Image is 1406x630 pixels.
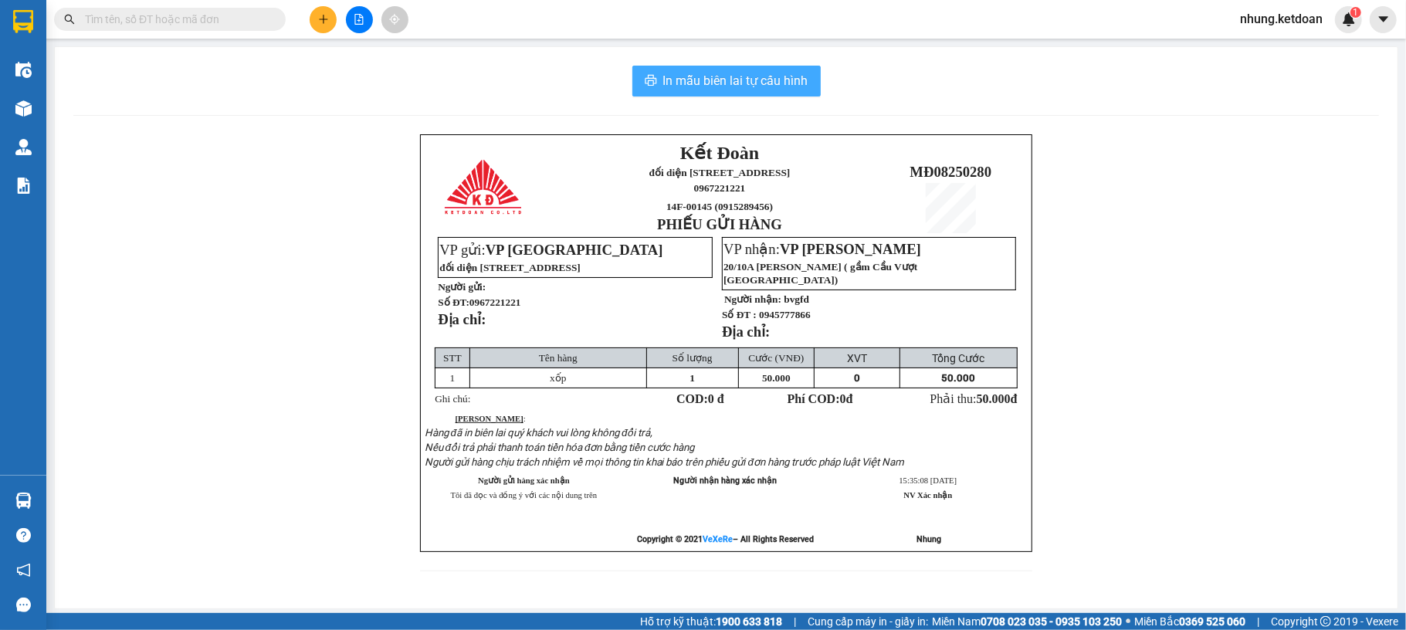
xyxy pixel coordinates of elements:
[916,534,941,544] strong: Nhung
[435,393,470,405] span: Ghi chú:
[657,216,782,232] strong: PHIẾU GỬI HÀNG
[910,164,992,180] span: MĐ08250280
[941,372,975,384] span: 50.000
[794,613,796,630] span: |
[932,613,1122,630] span: Miền Nam
[1228,9,1335,29] span: nhung.ketdoan
[15,139,32,155] img: warehouse-icon
[788,392,853,405] strong: Phí COD: đ
[310,6,337,33] button: plus
[456,415,526,423] span: :
[486,242,663,258] span: VP [GEOGRAPHIC_DATA]
[1370,6,1397,33] button: caret-down
[815,348,900,368] td: XVT
[854,372,860,384] span: 0
[1350,7,1361,18] sup: 1
[977,392,1011,405] span: 50.000
[680,143,759,163] span: Kết Đoàn
[445,160,524,215] img: logo
[318,14,329,25] span: plus
[724,293,781,305] strong: Người nhận:
[1377,12,1391,26] span: caret-down
[981,615,1122,628] strong: 0708 023 035 - 0935 103 250
[689,372,695,384] span: 1
[13,10,33,33] img: logo-vxr
[903,491,952,500] strong: NV Xác nhận
[443,352,462,364] span: STT
[632,66,821,97] button: printerIn mẫu biên lai tự cấu hình
[81,61,188,73] span: 14F-00145 (0915289456)
[15,493,32,509] img: warehouse-icon
[703,534,733,544] a: VeXeRe
[645,74,657,89] span: printer
[469,296,521,308] span: 0967221221
[676,392,724,405] strong: COD:
[8,22,60,78] img: logo
[762,372,791,384] span: 50.000
[456,415,523,423] strong: [PERSON_NAME]
[425,442,695,453] span: Nếu đổi trả phải thanh toán tiền hóa đơn bằng tiền cước hàng
[95,8,174,29] span: Kết Đoàn
[663,71,808,90] span: In mẫu biên lai tự cấu hình
[439,262,581,273] span: đối diện [STREET_ADDRESS]
[381,6,408,33] button: aim
[539,352,578,364] span: Tên hàng
[649,167,791,178] span: đối diện [STREET_ADDRESS]
[64,32,205,43] span: đối diện [STREET_ADDRESS]
[1179,615,1245,628] strong: 0369 525 060
[478,476,570,485] strong: Người gửi hàng xác nhận
[666,201,773,212] span: 14F-00145 (0915289456)
[1342,12,1356,26] img: icon-new-feature
[716,615,782,628] strong: 1900 633 818
[425,456,904,468] span: Người gửi hàng chịu trách nhiệm về mọi thông tin khai báo trên phiếu gửi đơn hàng trước pháp luật...
[899,476,957,485] span: 15:35:08 [DATE]
[673,476,777,486] span: Người nhận hàng xác nhận
[425,427,653,439] span: Hàng đã in biên lai quý khách vui lòng không đổi trả,
[389,14,400,25] span: aim
[723,261,917,286] span: 20/10A [PERSON_NAME] ( gầm Cầu Vượt [GEOGRAPHIC_DATA])
[723,241,921,257] span: VP nhận:
[694,182,746,194] span: 0967221221
[438,311,486,327] strong: Địa chỉ:
[673,352,713,364] span: Số lượng
[550,372,566,384] span: xốp
[439,242,662,258] span: VP gửi:
[450,372,456,384] span: 1
[900,348,1018,368] td: Tổng Cước
[346,6,373,33] button: file-add
[1011,392,1018,405] span: đ
[840,392,846,405] span: 0
[722,323,770,340] strong: Địa chỉ:
[722,309,757,320] strong: Số ĐT :
[808,613,928,630] span: Cung cấp máy in - giấy in:
[15,178,32,194] img: solution-icon
[451,491,598,500] span: Tôi đã đọc và đồng ý với các nội dung trên
[749,352,805,364] span: Cước (VNĐ)
[1257,613,1259,630] span: |
[85,11,267,28] input: Tìm tên, số ĐT hoặc mã đơn
[780,241,921,257] span: VP [PERSON_NAME]
[109,46,161,58] span: 0967221221
[16,528,31,543] span: question-circle
[1320,616,1331,627] span: copyright
[172,100,291,134] span: VP nhận:
[438,281,486,293] strong: Người gửi:
[16,598,31,612] span: message
[708,392,724,405] span: 0 đ
[637,534,814,544] strong: Copyright © 2021 – All Rights Reserved
[930,392,1018,405] span: Phải thu:
[15,100,32,117] img: warehouse-icon
[759,309,811,320] span: 0945777866
[1126,618,1130,625] span: ⚪️
[64,14,75,25] span: search
[354,14,364,25] span: file-add
[72,76,197,92] strong: PHIẾU GỬI HÀNG
[640,613,782,630] span: Hỗ trợ kỹ thuật:
[208,23,290,39] span: MĐ08250280
[784,293,809,305] span: bvgfd
[1353,7,1358,18] span: 1
[7,100,162,134] span: VP gửi:
[438,296,520,308] strong: Số ĐT:
[15,62,32,78] img: warehouse-icon
[1134,613,1245,630] span: Miền Bắc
